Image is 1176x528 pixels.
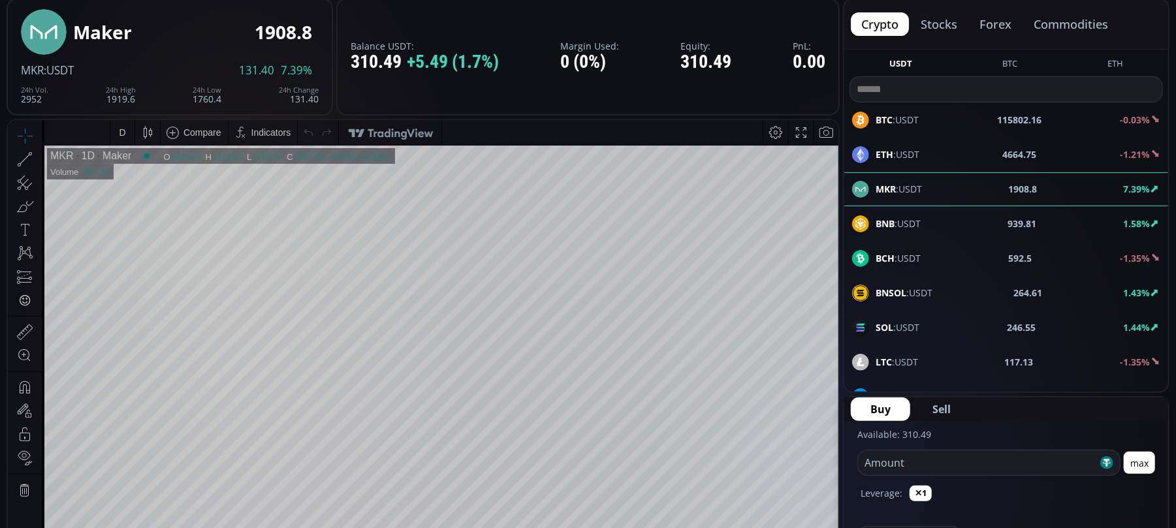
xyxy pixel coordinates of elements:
[876,286,932,300] span: :USDT
[876,320,919,334] span: :USDT
[351,41,499,51] label: Balance USDT:
[1123,217,1150,230] b: 1.58%
[997,57,1023,74] button: BTC
[876,217,921,230] span: :USDT
[1124,452,1155,474] button: max
[198,32,204,42] div: H
[255,22,312,42] div: 1908.8
[193,86,221,104] div: 1760.4
[969,12,1022,36] button: forex
[1012,390,1036,403] b: 24.81
[12,174,22,187] div: 
[910,486,932,501] button: ✕1
[176,7,214,18] div: Compare
[1008,217,1036,230] b: 939.81
[680,52,731,72] div: 310.49
[204,32,235,42] div: 1919.60
[870,401,891,417] span: Buy
[876,148,919,161] span: :USDT
[106,86,136,94] div: 24h High
[279,86,319,94] div: 24h Change
[133,30,145,42] div: Market open
[407,52,499,72] span: +5.49 (1.7%)
[932,401,951,417] span: Sell
[42,30,66,42] div: MKR
[44,63,74,78] span: :USDT
[876,252,895,264] b: BCH
[21,63,44,78] span: MKR
[876,321,893,334] b: SOL
[851,397,910,421] button: Buy
[861,486,902,500] label: Leverage:
[560,52,619,72] div: 0 (0%)
[73,22,132,42] div: Maker
[1009,251,1032,265] b: 592.5
[244,32,275,42] div: 1799.30
[876,148,893,161] b: ETH
[680,41,731,51] label: Equity:
[1102,57,1128,74] button: ETH
[1120,356,1150,368] b: -1.35%
[1120,390,1150,403] b: -1.63%
[1120,148,1150,161] b: -1.21%
[876,390,901,403] b: DASH
[66,30,87,42] div: 1D
[279,86,319,104] div: 131.40
[851,12,909,36] button: crypto
[1013,286,1042,300] b: 264.61
[21,86,48,94] div: 24h Vol.
[913,397,970,421] button: Sell
[1007,320,1036,334] b: 246.55
[1120,252,1150,264] b: -1.35%
[42,47,71,57] div: Volume
[321,32,384,42] div: +63.00 (+3.42%)
[793,52,825,72] div: 0.00
[281,65,312,76] span: 7.39%
[876,355,918,369] span: :USDT
[793,41,825,51] label: PnL:
[244,7,283,18] div: Indicators
[239,32,244,42] div: L
[155,32,163,42] div: O
[1123,287,1150,299] b: 1.43%
[163,32,194,42] div: 1844.00
[876,390,927,403] span: :USDT
[560,41,619,51] label: Margin Used:
[876,114,893,126] b: BTC
[1123,321,1150,334] b: 1.44%
[997,113,1041,127] b: 115802.16
[193,86,221,94] div: 24h Low
[279,32,285,42] div: C
[884,57,917,74] button: USDT
[30,488,36,505] div: Hide Drawings Toolbar
[876,356,892,368] b: LTC
[876,251,921,265] span: :USDT
[106,86,136,104] div: 1919.6
[87,30,123,42] div: Maker
[239,65,274,76] span: 131.40
[1003,148,1037,161] b: 4664.75
[1120,114,1150,126] b: -0.03%
[876,287,906,299] b: BNSOL
[1023,12,1119,36] button: commodities
[876,217,895,230] b: BNB
[21,86,48,104] div: 2952
[286,32,317,42] div: 1907.00
[351,52,499,72] div: 310.49
[857,428,931,441] label: Available: 310.49
[876,113,919,127] span: :USDT
[910,12,968,36] button: stocks
[1005,355,1034,369] b: 117.13
[111,7,118,18] div: D
[76,47,102,57] div: 977.35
